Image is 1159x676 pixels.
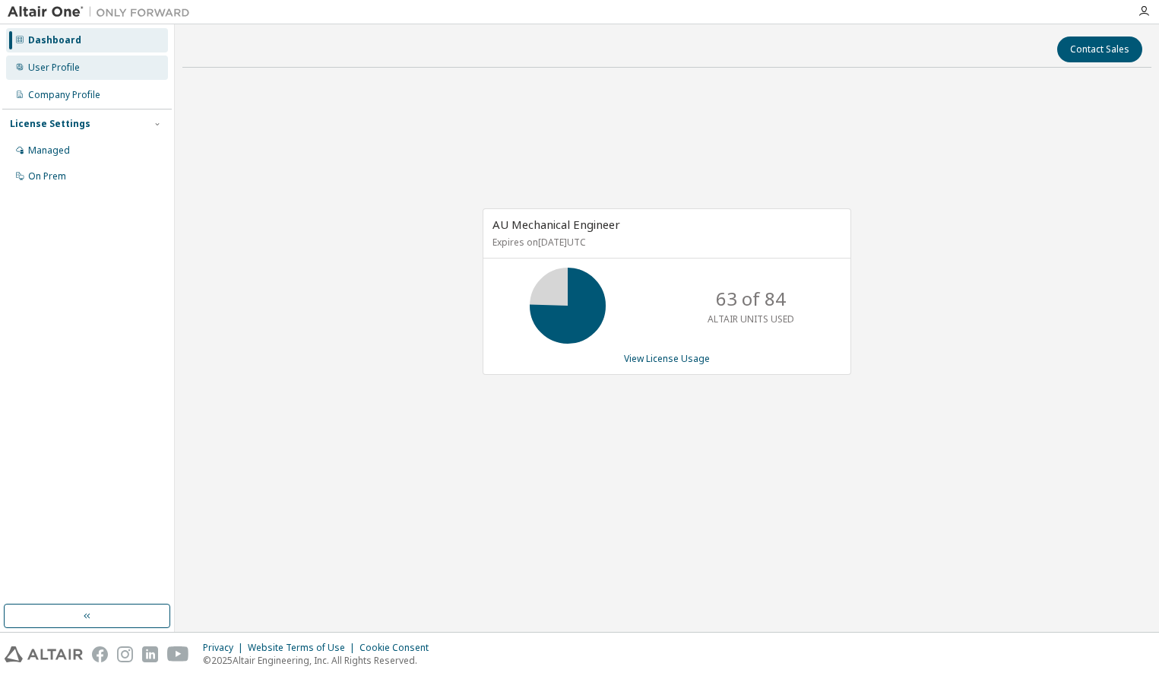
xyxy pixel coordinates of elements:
[624,352,710,365] a: View License Usage
[10,118,90,130] div: License Settings
[28,62,80,74] div: User Profile
[203,642,248,654] div: Privacy
[142,646,158,662] img: linkedin.svg
[203,654,438,667] p: © 2025 Altair Engineering, Inc. All Rights Reserved.
[117,646,133,662] img: instagram.svg
[1057,36,1142,62] button: Contact Sales
[28,144,70,157] div: Managed
[492,236,838,249] p: Expires on [DATE] UTC
[716,286,786,312] p: 63 of 84
[8,5,198,20] img: Altair One
[359,642,438,654] div: Cookie Consent
[28,34,81,46] div: Dashboard
[5,646,83,662] img: altair_logo.svg
[28,170,66,182] div: On Prem
[92,646,108,662] img: facebook.svg
[492,217,620,232] span: AU Mechanical Engineer
[708,313,794,325] p: ALTAIR UNITS USED
[248,642,359,654] div: Website Terms of Use
[28,89,100,101] div: Company Profile
[167,646,189,662] img: youtube.svg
